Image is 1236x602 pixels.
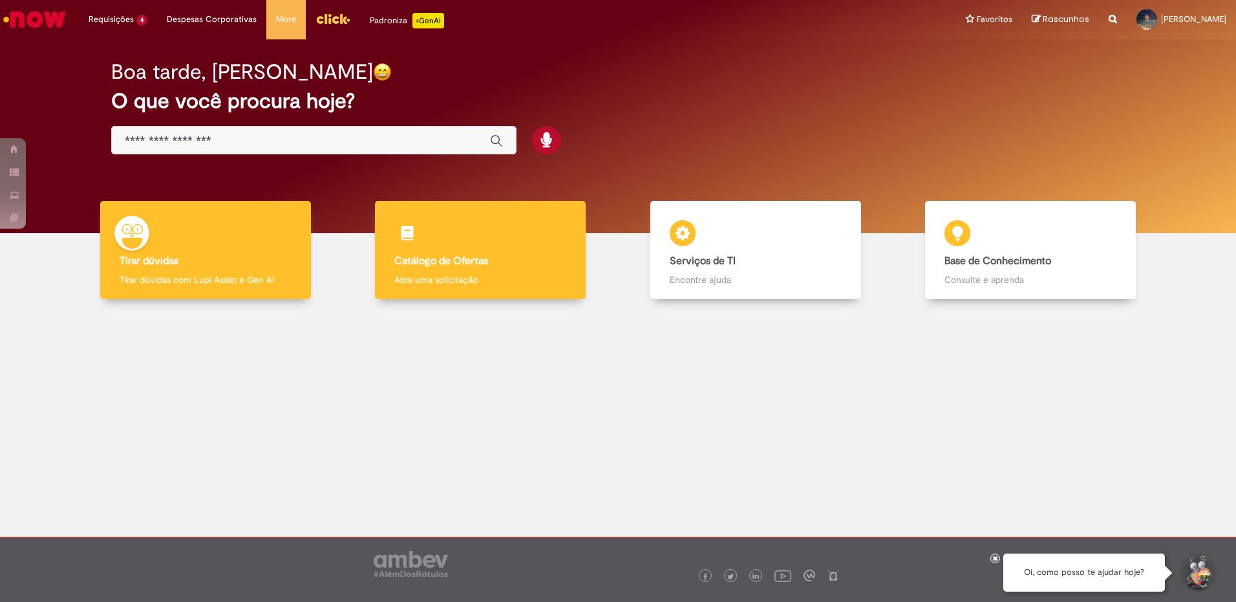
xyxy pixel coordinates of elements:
[1161,14,1226,25] span: [PERSON_NAME]
[893,201,1169,300] a: Base de Conhecimento Consulte e aprenda
[752,573,759,581] img: logo_footer_linkedin.png
[394,273,566,286] p: Abra uma solicitação
[1032,14,1089,26] a: Rascunhos
[944,254,1051,267] b: Base de Conhecimento
[111,90,1125,112] h2: O que você procura hoje?
[343,201,619,300] a: Catálogo de Ofertas Abra uma solicitação
[774,567,791,584] img: logo_footer_youtube.png
[1043,13,1089,25] span: Rascunhos
[276,13,296,26] span: More
[827,570,839,581] img: logo_footer_naosei.png
[727,574,734,580] img: logo_footer_twitter.png
[1178,554,1217,592] button: Iniciar Conversa de Suporte
[804,570,815,581] img: logo_footer_workplace.png
[89,13,134,26] span: Requisições
[412,13,444,28] p: +GenAi
[1,6,68,32] img: ServiceNow
[120,273,292,286] p: Tirar dúvidas com Lupi Assist e Gen Ai
[374,551,448,577] img: logo_footer_ambev_rotulo_gray.png
[1003,554,1165,592] div: Oi, como posso te ajudar hoje?
[670,273,842,286] p: Encontre ajuda
[136,15,147,26] span: 4
[977,13,1012,26] span: Favoritos
[702,574,709,580] img: logo_footer_facebook.png
[373,63,392,81] img: happy-face.png
[315,9,350,28] img: click_logo_yellow_360x200.png
[944,273,1116,286] p: Consulte e aprenda
[111,61,373,83] h2: Boa tarde, [PERSON_NAME]
[167,13,257,26] span: Despesas Corporativas
[394,254,488,267] b: Catálogo de Ofertas
[68,201,343,300] a: Tirar dúvidas Tirar dúvidas com Lupi Assist e Gen Ai
[670,254,736,267] b: Serviços de TI
[120,254,178,267] b: Tirar dúvidas
[618,201,893,300] a: Serviços de TI Encontre ajuda
[370,13,444,28] div: Padroniza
